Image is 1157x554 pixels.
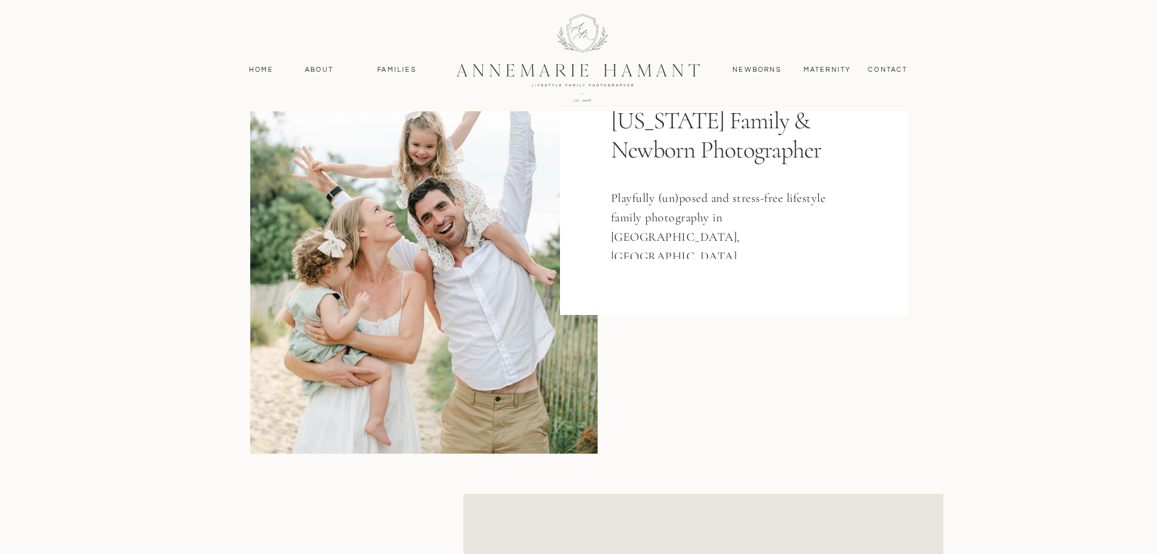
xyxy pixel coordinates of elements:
[862,64,915,75] a: contact
[611,189,840,259] h3: Playfully (un)posed and stress-free lifestyle family photography in [GEOGRAPHIC_DATA], [GEOGRAPHI...
[611,106,852,211] h1: [US_STATE] Family & Newborn Photographer
[244,64,279,75] a: Home
[302,64,337,75] a: About
[804,64,850,75] a: MAternity
[728,64,787,75] a: Newborns
[370,64,425,75] a: Families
